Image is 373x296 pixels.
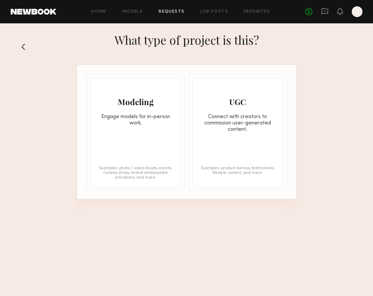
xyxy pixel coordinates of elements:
div: Connect with creators to commission user-generated content. [193,114,283,133]
div: Engage models for in-person work. [91,114,181,126]
div: Examples: photo / video shoots, events, runway shows, brand ambassador activations, and more. [97,166,174,179]
a: Home [91,10,106,14]
div: Examples: product demos, testimonials, lifestyle content, and more. [199,166,276,179]
div: UGC [193,96,283,107]
div: Modeling [91,96,181,107]
a: Requests [159,10,184,14]
a: Favorites [244,10,270,14]
a: Job Posts [200,10,228,14]
h1: What type of project is this? [114,32,259,48]
a: Models [122,10,143,14]
a: G [352,6,362,17]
